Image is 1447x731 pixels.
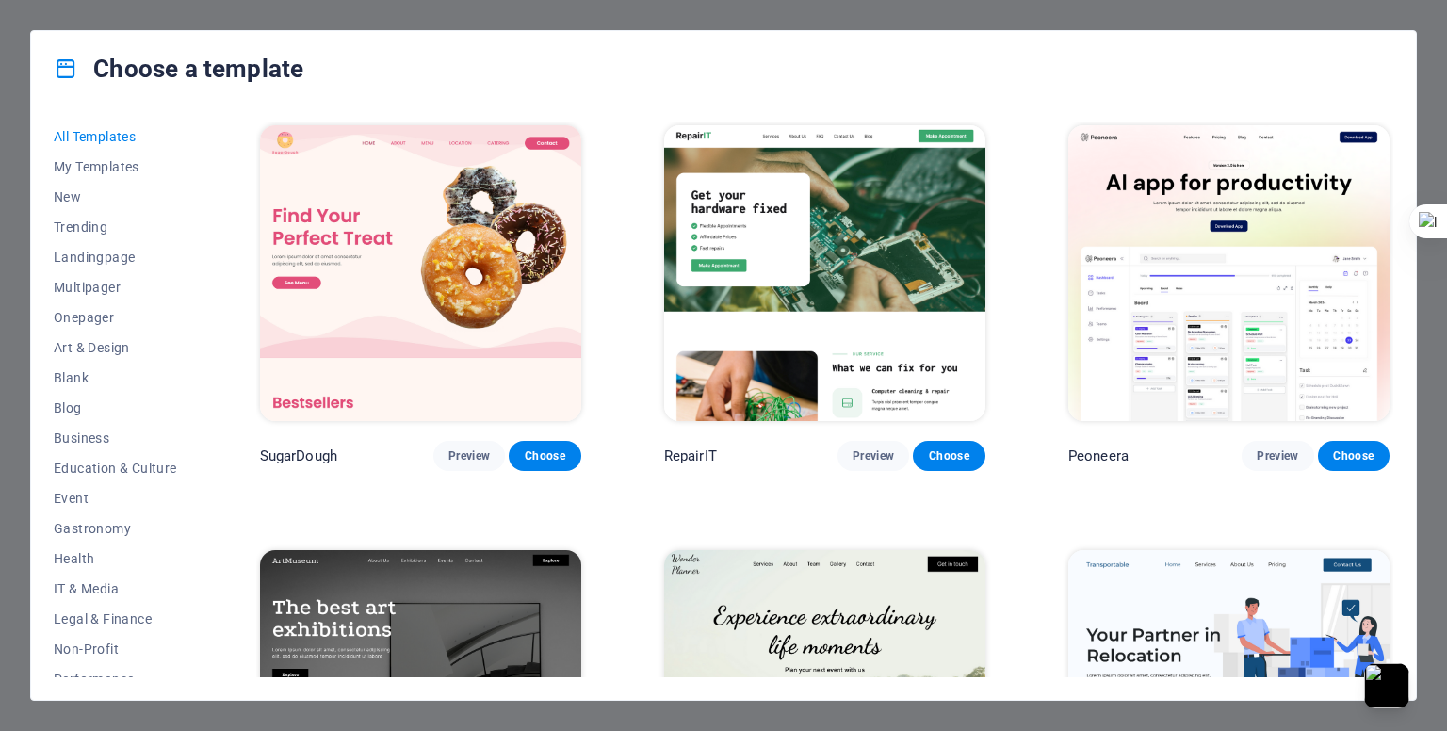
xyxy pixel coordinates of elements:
button: Art & Design [54,333,177,363]
p: Peoneera [1068,447,1129,465]
button: IT & Media [54,574,177,604]
button: Choose [913,441,984,471]
span: Blank [54,370,177,385]
button: Choose [1318,441,1390,471]
button: Non-Profit [54,634,177,664]
button: My Templates [54,152,177,182]
span: Choose [1333,448,1374,463]
span: Event [54,491,177,506]
span: Blog [54,400,177,415]
span: Business [54,430,177,446]
button: Gastronomy [54,513,177,544]
img: SugarDough [260,125,581,421]
button: Business [54,423,177,453]
button: Choose [509,441,580,471]
h4: Choose a template [54,54,303,84]
img: Peoneera [1068,125,1390,421]
img: RepairIT [664,125,985,421]
button: Landingpage [54,242,177,272]
button: Preview [1242,441,1313,471]
p: RepairIT [664,447,717,465]
span: Landingpage [54,250,177,265]
span: All Templates [54,129,177,144]
span: Health [54,551,177,566]
button: Trending [54,212,177,242]
button: Blog [54,393,177,423]
span: Onepager [54,310,177,325]
span: Legal & Finance [54,611,177,626]
button: Multipager [54,272,177,302]
span: Choose [928,448,969,463]
p: SugarDough [260,447,337,465]
span: Preview [1257,448,1298,463]
span: My Templates [54,159,177,174]
button: Performance [54,664,177,694]
span: Art & Design [54,340,177,355]
span: Trending [54,219,177,235]
span: Preview [853,448,894,463]
button: Health [54,544,177,574]
span: Gastronomy [54,521,177,536]
button: Event [54,483,177,513]
span: Performance [54,672,177,687]
span: New [54,189,177,204]
button: Blank [54,363,177,393]
span: IT & Media [54,581,177,596]
button: All Templates [54,122,177,152]
span: Education & Culture [54,461,177,476]
button: New [54,182,177,212]
button: Onepager [54,302,177,333]
span: Choose [524,448,565,463]
span: Multipager [54,280,177,295]
button: Education & Culture [54,453,177,483]
span: Preview [448,448,490,463]
span: Non-Profit [54,642,177,657]
button: Preview [433,441,505,471]
button: Preview [837,441,909,471]
button: Legal & Finance [54,604,177,634]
